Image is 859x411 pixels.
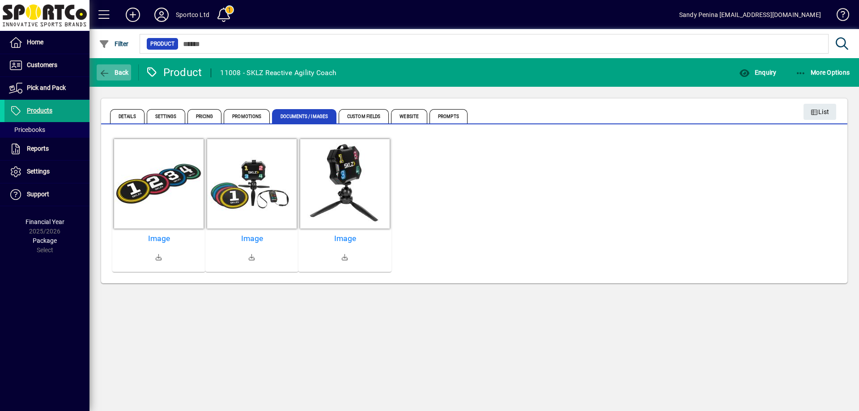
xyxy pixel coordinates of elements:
[187,109,222,123] span: Pricing
[220,66,336,80] div: 11008 - SKLZ Reactive Agility Coach
[339,109,389,123] span: Custom Fields
[334,247,356,268] a: Download
[4,31,89,54] a: Home
[27,61,57,68] span: Customers
[4,183,89,206] a: Support
[793,64,852,81] button: More Options
[27,107,52,114] span: Products
[4,77,89,99] a: Pick and Pack
[27,84,66,91] span: Pick and Pack
[27,38,43,46] span: Home
[110,109,145,123] span: Details
[26,218,64,225] span: Financial Year
[9,126,45,133] span: Pricebooks
[4,138,89,160] a: Reports
[27,168,50,175] span: Settings
[811,105,829,119] span: List
[150,39,174,48] span: Product
[99,69,129,76] span: Back
[739,69,776,76] span: Enquiry
[4,122,89,137] a: Pricebooks
[119,7,147,23] button: Add
[148,247,170,268] a: Download
[241,247,263,268] a: Download
[97,64,131,81] button: Back
[89,64,139,81] app-page-header-button: Back
[99,40,129,47] span: Filter
[147,7,176,23] button: Profile
[33,237,57,244] span: Package
[209,234,295,243] a: Image
[272,109,336,123] span: Documents / Images
[4,54,89,76] a: Customers
[116,234,202,243] a: Image
[4,161,89,183] a: Settings
[679,8,821,22] div: Sandy Penina [EMAIL_ADDRESS][DOMAIN_NAME]
[147,109,185,123] span: Settings
[391,109,427,123] span: Website
[224,109,270,123] span: Promotions
[737,64,778,81] button: Enquiry
[27,145,49,152] span: Reports
[830,2,848,31] a: Knowledge Base
[429,109,468,123] span: Prompts
[795,69,850,76] span: More Options
[27,191,49,198] span: Support
[97,36,131,52] button: Filter
[145,65,202,80] div: Product
[176,8,209,22] div: Sportco Ltd
[804,104,837,120] button: List
[302,234,388,243] a: Image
